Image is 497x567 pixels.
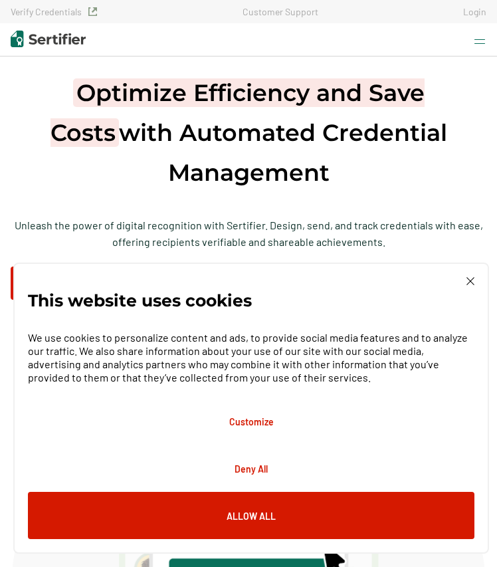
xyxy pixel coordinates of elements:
iframe: Chat Widget [431,503,497,567]
p: We use cookies to personalize content and ads, to provide social media features and to analyze ou... [28,331,474,384]
img: Verified [88,7,97,16]
img: Sertifier | Digital Credentialing Platform [11,31,86,47]
button: Allow All [28,492,474,539]
a: Login [463,6,486,17]
p: This website uses cookies [28,294,252,307]
p: Unleash the power of digital recognition with Sertifier. Design, send, and track credentials with... [11,217,486,250]
a: Verify Credentials [11,6,97,17]
button: Customize [28,397,474,445]
button: Deny All [28,445,474,492]
img: sertifier header menu icon [474,39,485,44]
h1: with Automated Credential Management [11,73,486,193]
img: Cookie Popup Close [466,277,474,285]
button: Schedule a Demo [11,267,486,300]
span: Optimize Efficiency and Save Costs [50,78,425,147]
a: Customer Support [243,6,318,17]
